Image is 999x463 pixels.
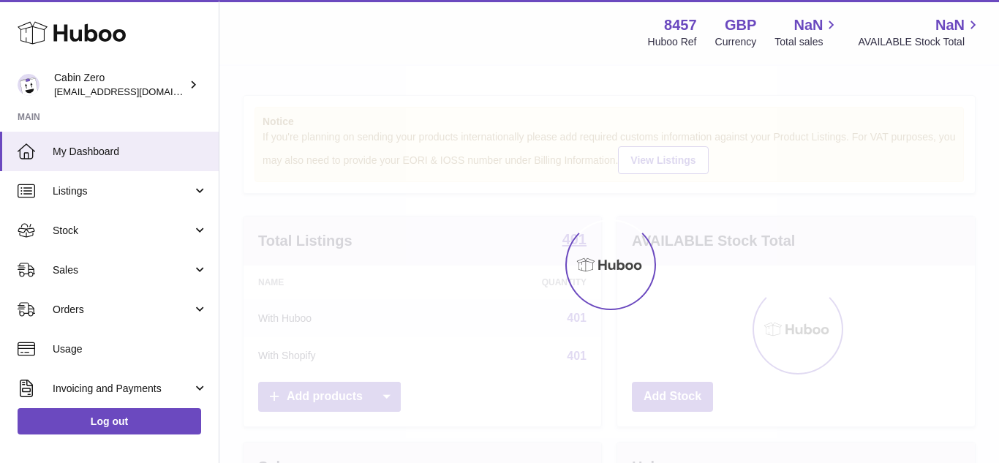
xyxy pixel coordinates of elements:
span: Orders [53,303,192,317]
span: AVAILABLE Stock Total [858,35,981,49]
div: Currency [715,35,757,49]
a: NaN Total sales [774,15,840,49]
span: [EMAIL_ADDRESS][DOMAIN_NAME] [54,86,215,97]
span: Usage [53,342,208,356]
span: NaN [793,15,823,35]
a: Log out [18,408,201,434]
span: NaN [935,15,965,35]
strong: GBP [725,15,756,35]
div: Cabin Zero [54,71,186,99]
span: My Dashboard [53,145,208,159]
span: Stock [53,224,192,238]
span: Total sales [774,35,840,49]
div: Huboo Ref [648,35,697,49]
strong: 8457 [664,15,697,35]
span: Invoicing and Payments [53,382,192,396]
span: Listings [53,184,192,198]
span: Sales [53,263,192,277]
img: internalAdmin-8457@internal.huboo.com [18,74,39,96]
a: NaN AVAILABLE Stock Total [858,15,981,49]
